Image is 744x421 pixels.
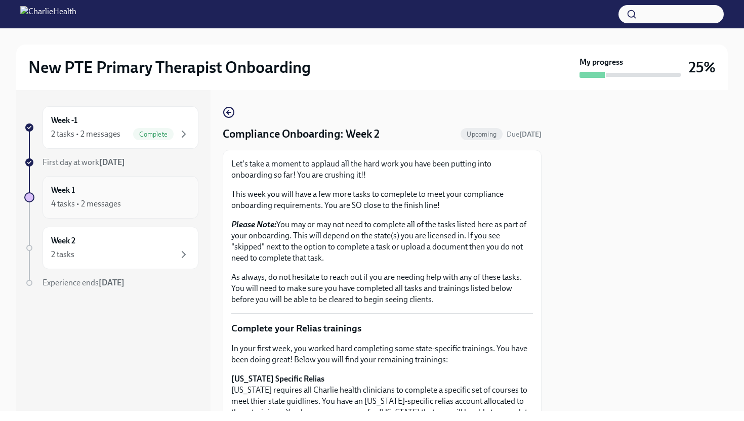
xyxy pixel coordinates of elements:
[231,374,324,384] strong: [US_STATE] Specific Relias
[507,130,542,139] span: Due
[51,115,77,126] h6: Week -1
[43,157,125,167] span: First day at work
[99,157,125,167] strong: [DATE]
[580,57,623,68] strong: My progress
[231,343,533,365] p: In your first week, you worked hard completing some state-specific trainings. You have been doing...
[24,157,198,168] a: First day at work[DATE]
[231,219,533,264] p: You may or may not need to complete all of the tasks listed here as part of your onboarding. This...
[231,220,276,229] strong: Please Note:
[689,58,716,76] h3: 25%
[231,189,533,211] p: This week you will have a few more tasks to comeplete to meet your compliance onboarding requirem...
[231,322,533,335] p: Complete your Relias trainings
[51,249,74,260] div: 2 tasks
[231,272,533,305] p: As always, do not hesitate to reach out if you are needing help with any of these tasks. You will...
[99,278,125,287] strong: [DATE]
[133,131,174,138] span: Complete
[28,57,311,77] h2: New PTE Primary Therapist Onboarding
[24,106,198,149] a: Week -12 tasks • 2 messagesComplete
[461,131,503,138] span: Upcoming
[51,235,75,246] h6: Week 2
[24,176,198,219] a: Week 14 tasks • 2 messages
[24,227,198,269] a: Week 22 tasks
[51,198,121,209] div: 4 tasks • 2 messages
[231,158,533,181] p: Let's take a moment to applaud all the hard work you have been putting into onboarding so far! Yo...
[20,6,76,22] img: CharlieHealth
[51,129,120,140] div: 2 tasks • 2 messages
[519,130,542,139] strong: [DATE]
[223,127,380,142] h4: Compliance Onboarding: Week 2
[51,185,75,196] h6: Week 1
[43,278,125,287] span: Experience ends
[507,130,542,139] span: September 14th, 2025 09:00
